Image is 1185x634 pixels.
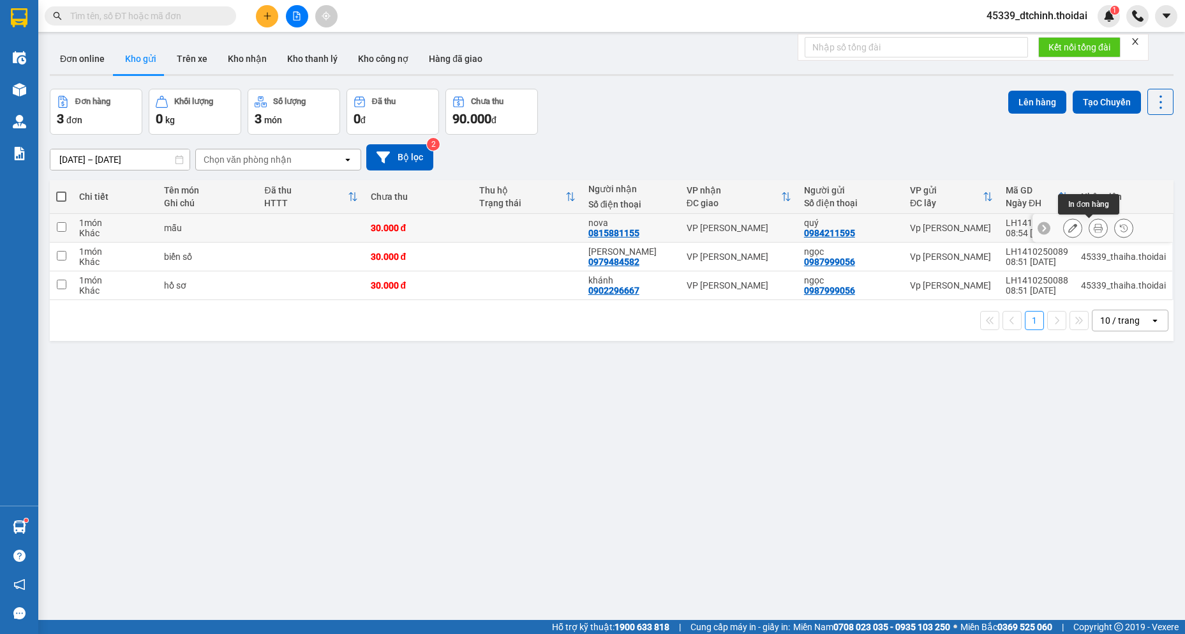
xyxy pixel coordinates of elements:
span: aim [322,11,331,20]
div: Đơn hàng [75,97,110,106]
span: đ [361,115,366,125]
button: Kho gửi [115,43,167,74]
img: warehouse-icon [13,520,26,534]
button: Kho công nợ [348,43,419,74]
div: nova [588,218,674,228]
div: Tên món [164,185,251,195]
span: 3 [255,111,262,126]
div: Người gửi [804,185,897,195]
span: 1 [1112,6,1117,15]
div: 0984211595 [804,228,855,238]
span: close [1131,37,1140,46]
div: Người nhận [588,184,674,194]
div: Vp [PERSON_NAME] [910,223,993,233]
div: 0979484582 [588,257,639,267]
th: Toggle SortBy [473,180,582,214]
div: Thu hộ [479,185,565,195]
span: 45339_dtchinh.thoidai [976,8,1098,24]
th: Toggle SortBy [999,180,1075,214]
div: 1 món [79,218,151,228]
div: Chọn văn phòng nhận [204,153,292,166]
div: Chi tiết [79,192,151,202]
button: Tạo Chuyến [1073,91,1141,114]
div: 30.000 đ [371,280,467,291]
span: Chuyển phát nhanh: [GEOGRAPHIC_DATA] - [GEOGRAPHIC_DATA] [19,55,130,100]
span: message [13,607,26,619]
button: Hàng đã giao [419,43,493,74]
span: Hỗ trợ kỹ thuật: [552,620,669,634]
img: solution-icon [13,147,26,160]
div: 08:51 [DATE] [1006,285,1068,296]
div: Nhân viên [1081,192,1166,202]
div: Đã thu [264,185,347,195]
sup: 2 [427,138,440,151]
div: Khác [79,228,151,238]
div: VP [PERSON_NAME] [687,223,791,233]
span: | [679,620,681,634]
div: In đơn hàng [1058,194,1119,215]
span: | [1062,620,1064,634]
div: 30.000 đ [371,252,467,262]
button: Lên hàng [1008,91,1066,114]
div: hồ sơ [164,280,251,291]
input: Tìm tên, số ĐT hoặc mã đơn [70,9,221,23]
span: đơn [66,115,82,125]
div: Ngày ĐH [1006,198,1058,208]
div: LH1410250089 [1006,246,1068,257]
div: Số lượng [273,97,306,106]
div: ĐC lấy [910,198,983,208]
span: Miền Nam [793,620,950,634]
span: Miền Bắc [960,620,1052,634]
div: VP [PERSON_NAME] [687,252,791,262]
button: aim [315,5,338,27]
img: phone-icon [1132,10,1144,22]
img: warehouse-icon [13,115,26,128]
div: 45339_thaiha.thoidai [1081,280,1166,291]
div: 0815881155 [588,228,639,238]
img: warehouse-icon [13,83,26,96]
div: 45339_thaiha.thoidai [1081,252,1166,262]
span: 0 [354,111,361,126]
button: Chưa thu90.000đ [445,89,538,135]
div: Mã GD [1006,185,1058,195]
span: caret-down [1161,10,1172,22]
span: question-circle [13,550,26,562]
div: biển số [164,252,251,262]
button: Đơn online [50,43,115,74]
span: 90.000 [452,111,491,126]
div: 30.000 đ [371,223,467,233]
span: LH1410250088 [133,86,210,99]
sup: 1 [1110,6,1119,15]
div: 0987999056 [804,257,855,267]
div: Sửa đơn hàng [1063,218,1082,238]
button: Số lượng3món [248,89,340,135]
th: Toggle SortBy [680,180,798,214]
button: caret-down [1155,5,1177,27]
span: 0 [156,111,163,126]
th: Toggle SortBy [904,180,999,214]
sup: 1 [24,518,28,522]
button: 1 [1025,311,1044,330]
div: 1 món [79,275,151,285]
button: Kết nối tổng đài [1038,37,1121,57]
div: Chưa thu [471,97,503,106]
strong: 1900 633 818 [615,622,669,632]
div: Đã thu [372,97,396,106]
span: 3 [57,111,64,126]
div: Số điện thoại [588,199,674,209]
div: Vp [PERSON_NAME] [910,252,993,262]
span: Cung cấp máy in - giấy in: [690,620,790,634]
button: Khối lượng0kg [149,89,241,135]
div: 08:51 [DATE] [1006,257,1068,267]
button: Kho nhận [218,43,277,74]
div: HTTT [264,198,347,208]
div: Khác [79,285,151,296]
span: plus [263,11,272,20]
button: Đã thu0đ [347,89,439,135]
div: VP nhận [687,185,781,195]
div: 1 món [79,246,151,257]
span: Kết nối tổng đài [1048,40,1110,54]
img: warehouse-icon [13,51,26,64]
div: mẫu [164,223,251,233]
strong: CÔNG TY TNHH DỊCH VỤ DU LỊCH THỜI ĐẠI [22,10,126,52]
